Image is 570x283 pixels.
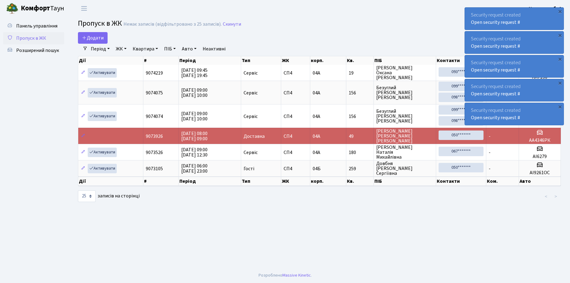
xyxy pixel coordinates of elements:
a: Пропуск в ЖК [3,32,64,44]
span: 9073105 [146,165,163,172]
span: 04А [313,133,320,140]
span: Пропуск в ЖК [16,35,46,42]
span: Безуглий [PERSON_NAME] [PERSON_NAME] [376,85,433,100]
span: Гості [244,166,254,171]
span: [PERSON_NAME] Оксана [PERSON_NAME] [376,65,433,80]
span: 9074219 [146,70,163,76]
img: logo.png [6,2,18,15]
span: [PERSON_NAME] Наталія Михайлівна [376,145,433,160]
span: Безуглий [PERSON_NAME] [PERSON_NAME] [376,109,433,123]
button: Переключити навігацію [76,3,92,13]
div: Security request created [465,55,564,77]
span: Сервіс [244,71,258,75]
span: СП4 [284,114,307,119]
a: ПІБ [162,44,178,54]
th: Дії [78,177,143,186]
a: Консьєрж б. 4. [529,5,563,12]
span: СП4 [284,150,307,155]
a: Квартира [130,44,160,54]
a: ЖК [113,44,129,54]
a: Авто [179,44,199,54]
span: 9073526 [146,149,163,156]
th: Авто [519,177,561,186]
h5: АІ6279 [521,154,558,160]
span: - [489,133,491,140]
a: Open security request # [471,19,520,26]
span: 04А [313,90,320,96]
th: Тип [241,56,281,65]
a: Активувати [88,112,117,121]
span: 9074075 [146,90,163,96]
span: Сервіс [244,114,258,119]
select: записів на сторінці [78,190,96,202]
th: Період [179,177,241,186]
th: Контакти [436,177,486,186]
th: корп. [310,177,346,186]
span: СП4 [284,166,307,171]
div: × [557,8,563,14]
th: Тип [241,177,281,186]
a: Скинути [223,21,241,27]
label: записів на сторінці [78,190,140,202]
div: × [557,32,563,38]
th: Дії [78,56,143,65]
th: Період [179,56,241,65]
span: 156 [349,114,371,119]
th: Контакти [436,56,486,65]
span: [DATE] 09:00 [DATE] 12:30 [181,146,208,158]
span: Панель управління [16,23,57,29]
h5: АІ9261ОС [521,170,558,176]
span: [DATE] 06:00 [DATE] 23:00 [181,163,208,175]
span: СП4 [284,134,307,139]
th: # [143,56,179,65]
span: [DATE] 08:00 [DATE] 09:00 [181,130,208,142]
span: Таун [21,3,64,14]
a: Open security request # [471,43,520,50]
a: Розширений пошук [3,44,64,57]
span: - [489,165,491,172]
th: Кв. [346,56,374,65]
th: Кв. [346,177,374,186]
a: Open security request # [471,67,520,73]
th: ПІБ [374,177,436,186]
th: Ком. [486,177,519,186]
span: - [489,149,491,156]
h5: АА4346РК [521,138,558,143]
a: Панель управління [3,20,64,32]
th: ЖК [281,177,310,186]
div: × [557,104,563,110]
span: [DATE] 09:00 [DATE] 10:00 [181,110,208,122]
div: Security request created [465,79,564,101]
span: Доставка [244,134,265,139]
a: Open security request # [471,90,520,97]
a: Open security request # [471,114,520,121]
span: Додати [82,35,104,41]
a: Активувати [88,68,117,78]
span: [DATE] 09:00 [DATE] 10:00 [181,87,208,99]
div: Security request created [465,103,564,125]
a: Додати [78,32,108,44]
span: Сервіс [244,150,258,155]
a: Активувати [88,148,117,157]
span: СП4 [284,90,307,95]
div: × [557,80,563,86]
div: × [557,56,563,62]
span: Сервіс [244,90,258,95]
span: 180 [349,150,371,155]
a: Massive Kinetic [282,272,311,278]
span: 04А [313,70,320,76]
span: Пропуск в ЖК [78,18,122,29]
span: 49 [349,134,371,139]
span: СП4 [284,71,307,75]
th: ЖК [281,56,310,65]
span: 04А [313,113,320,120]
span: Розширений пошук [16,47,59,54]
span: 04А [313,149,320,156]
div: Security request created [465,8,564,30]
div: Розроблено . [259,272,312,279]
div: Security request created [465,31,564,53]
span: 04Б [313,165,321,172]
span: [DATE] 09:45 [DATE] 19:45 [181,67,208,79]
a: Неактивні [200,44,228,54]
